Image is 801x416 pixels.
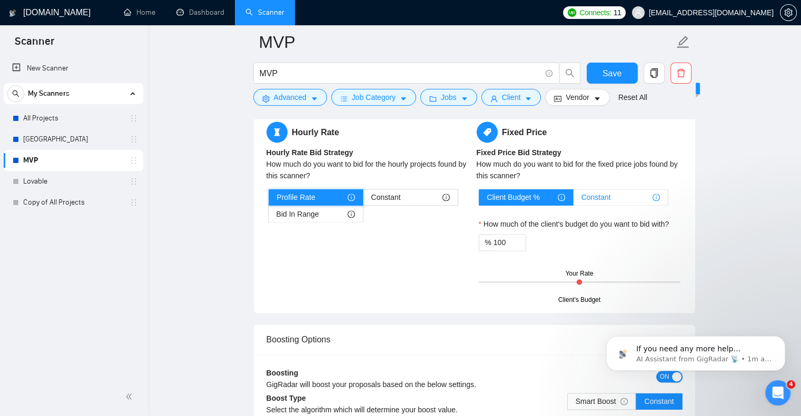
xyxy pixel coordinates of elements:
[130,135,138,144] span: holder
[331,89,416,106] button: barsJob Categorycaret-down
[317,4,337,24] button: Collapse window
[481,89,541,106] button: userClientcaret-down
[780,8,796,17] span: setting
[554,95,561,103] span: idcard
[4,58,143,79] li: New Scanner
[558,295,600,305] div: Client's Budget
[635,9,642,16] span: user
[337,4,355,23] div: Close
[477,148,561,157] b: Fixed Price Bid Strategy
[340,95,348,103] span: bars
[441,92,457,103] span: Jobs
[125,391,136,402] span: double-left
[8,90,24,97] span: search
[487,189,540,205] span: Client Budget %
[420,89,477,106] button: folderJobscaret-down
[671,68,691,78] span: delete
[348,194,355,201] span: info-circle
[594,95,601,103] span: caret-down
[266,379,579,390] div: GigRadar will boost your proposals based on the below settings.
[590,314,801,388] iframe: Intercom notifications message
[9,5,16,22] img: logo
[644,397,674,405] span: Constant
[559,63,580,84] button: search
[602,67,621,80] span: Save
[348,210,355,218] span: info-circle
[587,63,638,84] button: Save
[680,84,695,93] span: New
[477,121,683,143] h5: Fixed Price
[266,394,306,402] b: Boost Type
[477,158,683,181] div: How much do you want to bid for the fixed price jobs found by this scanner?
[780,4,797,21] button: setting
[546,70,552,77] span: info-circle
[614,7,621,18] span: 11
[259,29,674,55] input: Scanner name...
[525,95,532,103] span: caret-down
[266,121,288,143] span: hourglass
[566,92,589,103] span: Vendor
[461,95,468,103] span: caret-down
[442,194,450,201] span: info-circle
[477,121,498,143] span: tag
[124,8,155,17] a: homeHome
[400,95,407,103] span: caret-down
[266,369,299,377] b: Boosting
[566,269,594,279] div: Your Rate
[266,324,683,354] div: Boosting Options
[23,150,123,171] a: MVP
[266,148,353,157] b: Hourly Rate Bid Strategy
[266,121,472,143] h5: Hourly Rate
[620,398,628,405] span: info-circle
[260,67,541,80] input: Search Freelance Jobs...
[576,397,628,405] span: Smart Boost
[581,189,611,205] span: Constant
[558,194,565,201] span: info-circle
[787,380,795,389] span: 4
[245,8,284,17] a: searchScanner
[277,189,315,205] span: Profile Rate
[12,58,135,79] a: New Scanner
[262,95,270,103] span: setting
[765,380,790,405] iframe: To enrich screen reader interactions, please activate Accessibility in Grammarly extension settings
[652,194,660,201] span: info-circle
[670,63,691,84] button: delete
[23,171,123,192] a: Lovable
[311,95,318,103] span: caret-down
[130,114,138,123] span: holder
[502,92,521,103] span: Client
[4,83,143,213] li: My Scanners
[130,177,138,186] span: holder
[6,34,63,56] span: Scanner
[618,92,647,103] a: Reset All
[28,83,70,104] span: My Scanners
[7,85,24,102] button: search
[253,89,327,106] button: settingAdvancedcaret-down
[266,404,474,415] div: Select the algorithm which will determine your boost value.
[676,35,690,49] span: edit
[490,95,498,103] span: user
[644,63,665,84] button: copy
[371,189,401,205] span: Constant
[23,192,123,213] a: Copy of All Projects
[176,8,224,17] a: dashboardDashboard
[545,89,609,106] button: idcardVendorcaret-down
[276,206,319,222] span: Bid In Range
[560,68,580,78] span: search
[579,7,611,18] span: Connects:
[266,158,472,181] div: How much do you want to bid for the hourly projects found by this scanner?
[493,235,526,250] input: How much of the client's budget do you want to bid with?
[23,108,123,129] a: All Projects
[429,95,437,103] span: folder
[274,92,306,103] span: Advanced
[7,4,27,24] button: go back
[568,8,576,17] img: upwork-logo.png
[130,156,138,165] span: holder
[644,68,664,78] span: copy
[23,129,123,150] a: [GEOGRAPHIC_DATA]
[130,198,138,207] span: holder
